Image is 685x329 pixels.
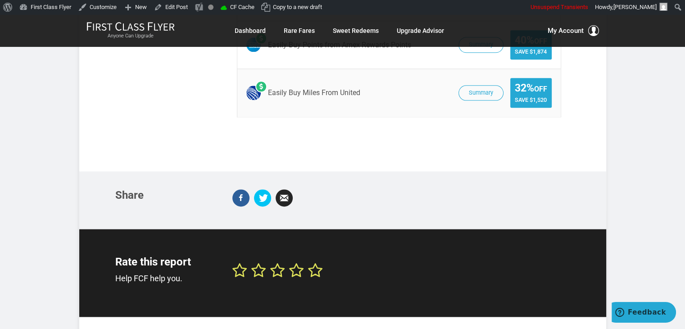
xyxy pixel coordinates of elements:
[115,189,219,201] h3: Share
[115,272,219,285] p: Help FCF help you.
[86,33,175,39] small: Anyone Can Upgrade
[534,85,547,93] small: Off
[86,22,175,40] a: First Class FlyerAnyone Can Upgrade
[531,4,588,10] span: Unsuspend Transients
[115,256,219,268] h3: Rate this report
[268,41,411,49] span: Easily Buy Points from Amex Rewards Points
[612,302,676,324] iframe: Opens a widget where you can find more information
[515,96,547,103] span: Save $1,520
[235,23,266,39] a: Dashboard
[515,48,547,55] span: Save $1,874
[515,82,547,94] span: 32%
[548,25,599,36] button: My Account
[86,22,175,31] img: First Class Flyer
[397,23,444,39] a: Upgrade Advisor
[268,89,360,97] span: Easily Buy Miles From United
[458,85,504,101] button: Summary
[613,4,657,10] span: [PERSON_NAME]
[333,23,379,39] a: Sweet Redeems
[284,23,315,39] a: Rare Fares
[548,25,584,36] span: My Account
